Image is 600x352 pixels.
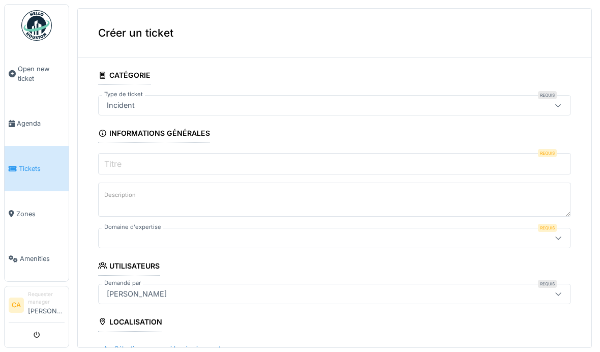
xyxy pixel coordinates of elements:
[16,209,65,219] span: Zones
[5,46,69,101] a: Open new ticket
[5,101,69,146] a: Agenda
[538,224,557,232] div: Requis
[538,149,557,157] div: Requis
[102,279,143,287] label: Demandé par
[28,290,65,320] li: [PERSON_NAME]
[98,126,210,143] div: Informations générales
[98,258,160,276] div: Utilisateurs
[18,64,65,83] span: Open new ticket
[20,254,65,263] span: Amenities
[9,290,65,322] a: CA Requester manager[PERSON_NAME]
[103,100,139,111] div: Incident
[17,119,65,128] span: Agenda
[538,91,557,99] div: Requis
[78,9,591,57] div: Créer un ticket
[98,314,162,332] div: Localisation
[102,189,138,201] label: Description
[5,236,69,281] a: Amenities
[21,10,52,41] img: Badge_color-CXgf-gQk.svg
[5,146,69,191] a: Tickets
[19,164,65,173] span: Tickets
[98,68,151,85] div: Catégorie
[538,280,557,288] div: Requis
[28,290,65,306] div: Requester manager
[5,191,69,237] a: Zones
[102,223,163,231] label: Domaine d'expertise
[102,90,145,99] label: Type de ticket
[103,288,171,300] div: [PERSON_NAME]
[102,158,124,170] label: Titre
[9,298,24,313] li: CA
